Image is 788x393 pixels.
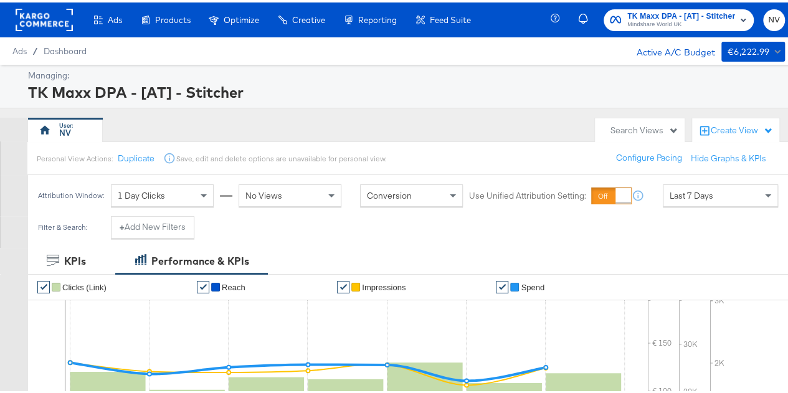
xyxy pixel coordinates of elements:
[610,122,678,134] div: Search Views
[691,150,766,162] button: Hide Graphs & KPIs
[151,252,249,266] div: Performance & KPIs
[292,12,325,22] span: Creative
[37,151,112,161] div: Personal View Actions:
[118,187,165,199] span: 1 Day Clicks
[768,11,780,25] span: NV
[28,67,782,79] div: Managing:
[362,280,406,290] span: Impressions
[108,12,122,22] span: Ads
[222,280,245,290] span: Reach
[44,44,87,54] a: Dashboard
[197,278,209,291] a: ✔
[430,12,471,22] span: Feed Suite
[607,144,691,167] button: Configure Pacing
[521,280,544,290] span: Spend
[120,219,125,230] strong: +
[28,79,782,100] div: TK Maxx DPA - [AT] - Stitcher
[111,214,194,236] button: +Add New Filters
[728,42,770,57] div: €6,222.99
[627,17,735,27] span: Mindshare World UK
[624,39,715,58] div: Active A/C Budget
[496,278,508,291] a: ✔
[27,44,44,54] span: /
[37,278,50,291] a: ✔
[721,39,785,59] button: €6,222.99
[358,12,397,22] span: Reporting
[59,125,71,136] div: NV
[155,12,191,22] span: Products
[604,7,754,29] button: TK Maxx DPA - [AT] - StitcherMindshare World UK
[367,187,412,199] span: Conversion
[711,122,773,135] div: Create View
[37,189,105,197] div: Attribution Window:
[37,220,88,229] div: Filter & Search:
[245,187,282,199] span: No Views
[337,278,349,291] a: ✔
[12,44,27,54] span: Ads
[224,12,259,22] span: Optimize
[176,151,386,161] div: Save, edit and delete options are unavailable for personal view.
[627,7,735,21] span: TK Maxx DPA - [AT] - Stitcher
[62,280,107,290] span: Clicks (Link)
[469,187,586,199] label: Use Unified Attribution Setting:
[670,187,713,199] span: Last 7 Days
[763,7,785,29] button: NV
[64,252,86,266] div: KPIs
[117,150,154,162] button: Duplicate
